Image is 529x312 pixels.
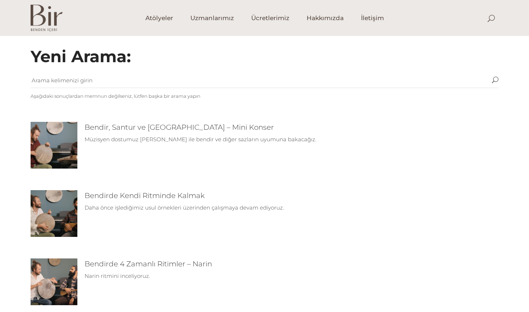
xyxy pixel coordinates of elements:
p: Narin ritmini inceliyoruz. [85,272,498,280]
span: Atölyeler [145,14,173,22]
div: Aşağıdaki sonuçlardan memnun değilseniz, lütfen başka bir arama yapın [31,92,498,100]
span: Uzmanlarımız [190,14,234,22]
a: Bendirde Kendi Ritminde Kalmak [85,191,205,200]
span: Ücretlerimiz [251,14,289,22]
a: Bendir, Santur ve [GEOGRAPHIC_DATA] – Mini Konser [85,123,274,132]
span: Hakkımızda [307,14,344,22]
span: İletişim [361,14,384,22]
input: Arama kelimenizi girin [31,73,492,88]
h2: Yeni Arama: [31,47,498,66]
p: Müzisyen dostumuz [PERSON_NAME] ile bendir ve diğer sazların uyumuna bakacağız. [85,135,498,144]
p: Daha önce işlediğimiz usul örnekleri üzerinden çalışmaya devam ediyoruz. [85,203,498,212]
a: Bendirde 4 Zamanlı Ritimler – Narin [85,260,212,268]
